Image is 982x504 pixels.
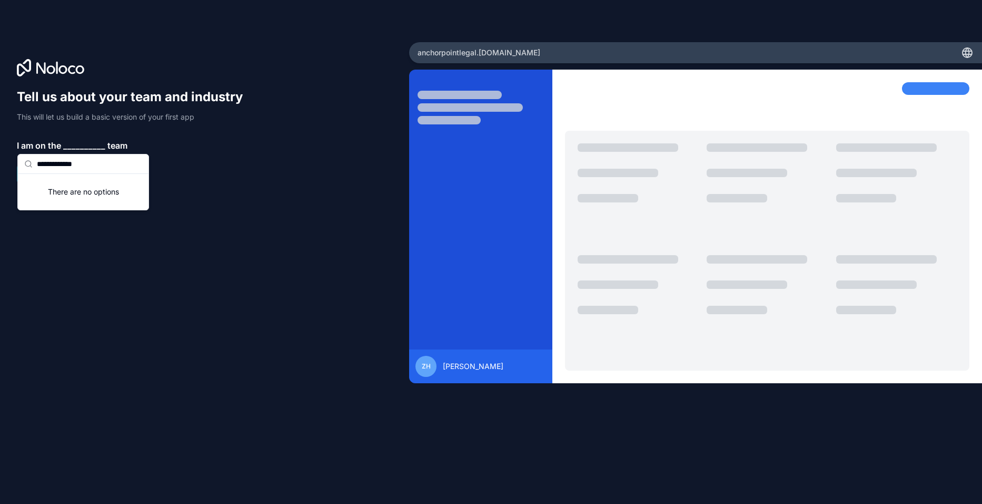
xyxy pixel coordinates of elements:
[422,362,431,371] span: ZH
[17,89,253,105] h1: Tell us about your team and industry
[18,174,148,210] div: Suggestions
[107,139,127,152] span: team
[18,174,148,210] div: There are no options
[63,139,105,152] span: __________
[17,112,253,122] p: This will let us build a basic version of your first app
[17,139,61,152] span: I am on the
[443,361,503,372] span: [PERSON_NAME]
[418,47,540,58] span: anchorpointlegal .[DOMAIN_NAME]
